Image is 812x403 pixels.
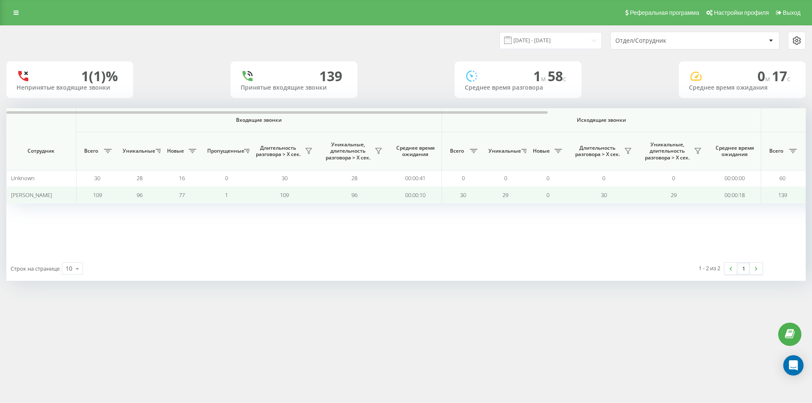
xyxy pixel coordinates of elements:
div: 139 [319,68,342,84]
span: Настройки профиля [714,9,769,16]
span: Строк на странице [11,265,60,272]
span: м [541,74,548,83]
span: Уникальные, длительность разговора > Х сек. [643,141,691,161]
span: Исходящие звонки [462,117,741,123]
span: Уникальные [123,148,153,154]
span: 0 [602,174,605,182]
div: Open Intercom Messenger [783,355,804,376]
span: Уникальные [488,148,519,154]
span: 29 [671,191,677,199]
td: 00:00:41 [389,170,442,186]
span: 0 [225,174,228,182]
span: Всего [765,148,787,154]
td: 00:00:18 [708,186,761,203]
div: 1 (1)% [81,68,118,84]
span: 17 [772,67,790,85]
span: 0 [546,191,549,199]
span: Входящие звонки [98,117,420,123]
span: Среднее время ожидания [395,145,435,158]
span: 109 [280,191,289,199]
div: 1 - 2 из 2 [699,264,720,272]
span: 0 [504,174,507,182]
span: Среднее время ожидания [715,145,754,158]
span: 0 [672,174,675,182]
span: Сотрудник [14,148,69,154]
span: 77 [179,191,185,199]
span: 58 [548,67,566,85]
span: Новые [165,148,186,154]
span: [PERSON_NAME] [11,191,52,199]
span: 28 [137,174,143,182]
span: 0 [757,67,772,85]
span: 16 [179,174,185,182]
span: c [563,74,566,83]
span: Длительность разговора > Х сек. [254,145,302,158]
span: 29 [502,191,508,199]
span: 0 [546,174,549,182]
div: Среднее время ожидания [689,84,796,91]
span: 1 [533,67,548,85]
span: Новые [531,148,552,154]
span: 28 [351,174,357,182]
span: Всего [446,148,467,154]
div: Отдел/Сотрудник [615,37,716,44]
span: c [787,74,790,83]
span: 30 [601,191,607,199]
td: 00:00:00 [708,170,761,186]
div: Непринятые входящие звонки [16,84,123,91]
span: Пропущенные [207,148,241,154]
a: 1 [737,263,750,274]
span: Всего [80,148,101,154]
span: 1 [225,191,228,199]
div: Среднее время разговора [465,84,571,91]
span: Уникальные, длительность разговора > Х сек. [324,141,372,161]
span: 30 [282,174,288,182]
td: 00:00:10 [389,186,442,203]
div: Принятые входящие звонки [241,84,347,91]
span: Unknown [11,174,35,182]
span: 96 [137,191,143,199]
span: 139 [778,191,787,199]
span: 0 [462,174,465,182]
span: Длительность разговора > Х сек. [573,145,622,158]
span: 96 [351,191,357,199]
span: Выход [783,9,801,16]
span: 60 [779,174,785,182]
div: 10 [66,264,72,273]
span: м [765,74,772,83]
span: 109 [93,191,102,199]
span: Реферальная программа [630,9,699,16]
span: 30 [460,191,466,199]
span: 30 [94,174,100,182]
